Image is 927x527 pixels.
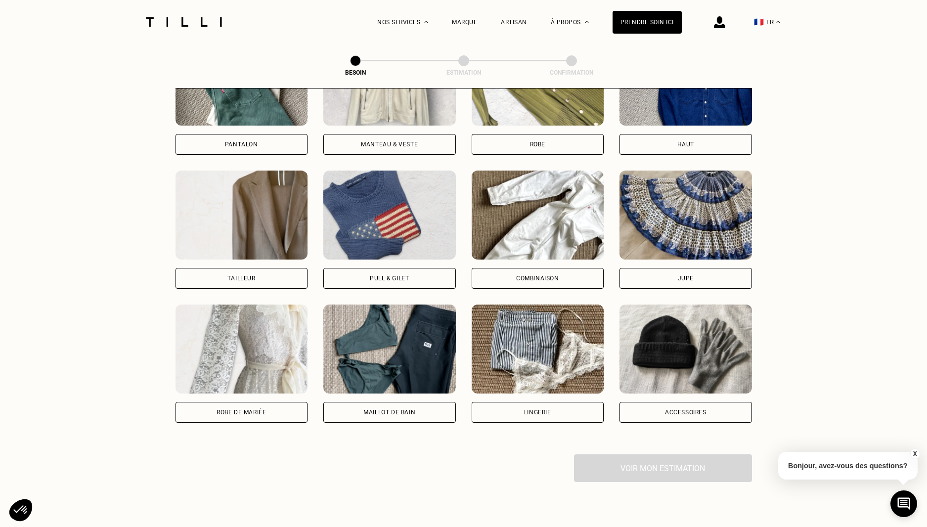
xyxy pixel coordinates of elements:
div: Pantalon [225,141,258,147]
div: Manteau & Veste [361,141,418,147]
div: Pull & gilet [370,275,409,281]
a: Marque [452,19,477,26]
div: Maillot de bain [363,409,415,415]
div: Confirmation [522,69,621,76]
div: Estimation [414,69,513,76]
img: Tilli retouche votre Maillot de bain [323,305,456,394]
div: Haut [677,141,694,147]
img: Menu déroulant à propos [585,21,589,23]
a: Prendre soin ici [613,11,682,34]
img: Tilli retouche votre Tailleur [176,171,308,260]
div: Jupe [678,275,694,281]
div: Accessoires [665,409,706,415]
img: Tilli retouche votre Jupe [619,171,752,260]
div: Combinaison [516,275,559,281]
p: Bonjour, avez-vous des questions? [778,452,918,480]
img: Tilli retouche votre Robe de mariée [176,305,308,394]
a: Artisan [501,19,527,26]
img: Tilli retouche votre Pull & gilet [323,171,456,260]
div: Robe [530,141,545,147]
img: Tilli retouche votre Accessoires [619,305,752,394]
button: X [910,448,920,459]
div: Lingerie [524,409,551,415]
div: Robe de mariée [217,409,266,415]
img: icône connexion [714,16,725,28]
img: Tilli retouche votre Combinaison [472,171,604,260]
div: Tailleur [227,275,256,281]
img: menu déroulant [776,21,780,23]
div: Besoin [306,69,405,76]
span: 🇫🇷 [754,17,764,27]
img: Menu déroulant [424,21,428,23]
img: Tilli retouche votre Lingerie [472,305,604,394]
img: Logo du service de couturière Tilli [142,17,225,27]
